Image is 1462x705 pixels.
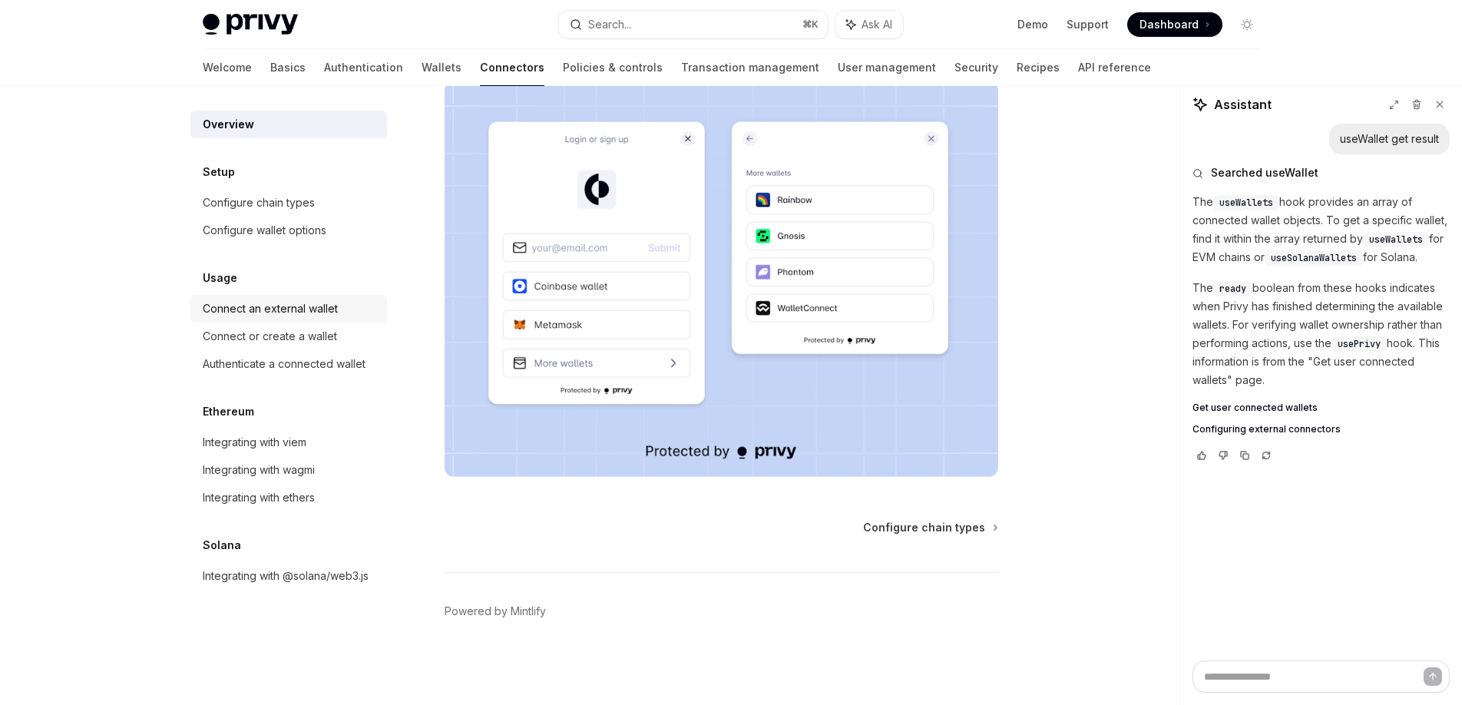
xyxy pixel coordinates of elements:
a: Policies & controls [563,49,663,86]
div: Authenticate a connected wallet [203,355,365,373]
h5: Usage [203,269,237,287]
a: Transaction management [681,49,819,86]
span: useWallets [1219,197,1273,209]
span: Assistant [1214,95,1272,114]
a: Authenticate a connected wallet [190,350,387,378]
a: Integrating with @solana/web3.js [190,562,387,590]
div: Connect or create a wallet [203,327,337,346]
span: Configure chain types [863,520,985,535]
a: Support [1067,17,1109,32]
a: Overview [190,111,387,138]
a: Recipes [1017,49,1060,86]
a: Configure wallet options [190,217,387,244]
a: Integrating with wagmi [190,456,387,484]
span: useSolanaWallets [1271,252,1357,264]
div: useWallet get result [1340,131,1439,147]
p: The boolean from these hooks indicates when Privy has finished determining the available wallets.... [1192,279,1450,389]
a: Get user connected wallets [1192,402,1450,414]
h5: Setup [203,163,235,181]
a: User management [838,49,936,86]
div: Integrating with viem [203,433,306,452]
div: Overview [203,115,254,134]
a: Dashboard [1127,12,1222,37]
a: Configure chain types [190,189,387,217]
a: Welcome [203,49,252,86]
button: Searched useWallet [1192,165,1450,180]
a: Integrating with viem [190,429,387,456]
a: Powered by Mintlify [445,604,546,619]
a: Connect or create a wallet [190,323,387,350]
a: Connectors [480,49,544,86]
button: Send message [1424,667,1442,686]
button: Toggle dark mode [1235,12,1259,37]
span: useWallets [1369,233,1423,246]
span: usePrivy [1338,338,1381,350]
span: Get user connected wallets [1192,402,1318,414]
img: light logo [203,14,298,35]
span: Configuring external connectors [1192,423,1341,435]
button: Search...⌘K [559,11,828,38]
a: Configuring external connectors [1192,423,1450,435]
div: Integrating with @solana/web3.js [203,567,369,585]
span: ready [1219,283,1246,295]
p: The hook provides an array of connected wallet objects. To get a specific wallet, find it within ... [1192,193,1450,266]
button: Ask AI [835,11,903,38]
span: Searched useWallet [1211,165,1318,180]
h5: Solana [203,536,241,554]
div: Integrating with wagmi [203,461,315,479]
div: Integrating with ethers [203,488,315,507]
h5: Ethereum [203,402,254,421]
a: Configure chain types [863,520,997,535]
div: Connect an external wallet [203,300,338,318]
a: Authentication [324,49,403,86]
a: Wallets [422,49,461,86]
a: Demo [1017,17,1048,32]
div: Configure chain types [203,194,315,212]
a: Connect an external wallet [190,295,387,323]
a: Security [954,49,998,86]
div: Configure wallet options [203,221,326,240]
a: Basics [270,49,306,86]
img: Connectors3 [445,81,998,477]
span: ⌘ K [802,18,819,31]
div: Search... [588,15,631,34]
a: Integrating with ethers [190,484,387,511]
span: Dashboard [1139,17,1199,32]
span: Ask AI [862,17,892,32]
a: API reference [1078,49,1151,86]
